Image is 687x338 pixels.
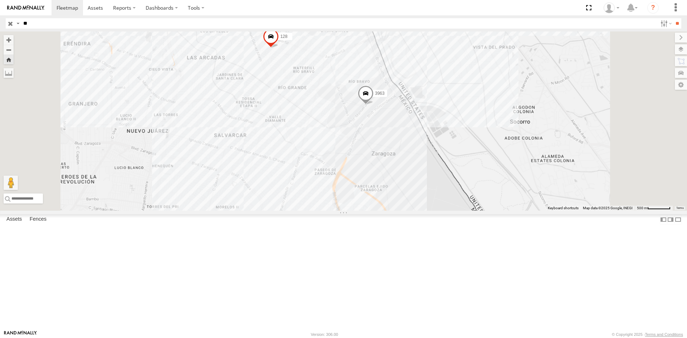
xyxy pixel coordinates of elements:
[3,215,25,225] label: Assets
[4,35,14,45] button: Zoom in
[4,68,14,78] label: Measure
[583,206,633,210] span: Map data ©2025 Google, INEGI
[4,331,37,338] a: Visit our Website
[675,80,687,90] label: Map Settings
[375,91,385,96] span: 3963
[311,332,338,337] div: Version: 306.00
[548,206,579,211] button: Keyboard shortcuts
[676,207,684,210] a: Terms (opens in new tab)
[647,2,659,14] i: ?
[674,214,682,225] label: Hide Summary Table
[4,55,14,64] button: Zoom Home
[667,214,674,225] label: Dock Summary Table to the Right
[15,18,21,29] label: Search Query
[280,34,287,39] span: 128
[637,206,647,210] span: 500 m
[26,215,50,225] label: Fences
[4,45,14,55] button: Zoom out
[612,332,683,337] div: © Copyright 2025 -
[7,5,44,10] img: rand-logo.svg
[4,176,18,190] button: Drag Pegman onto the map to open Street View
[658,18,673,29] label: Search Filter Options
[601,3,622,13] div: fernando ponce
[645,332,683,337] a: Terms and Conditions
[660,214,667,225] label: Dock Summary Table to the Left
[635,206,673,211] button: Map Scale: 500 m per 61 pixels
